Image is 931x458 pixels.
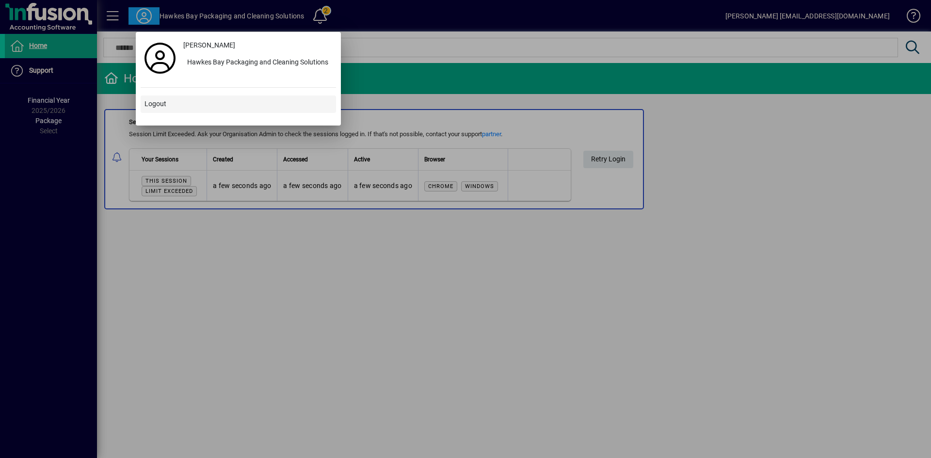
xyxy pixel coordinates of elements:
a: [PERSON_NAME] [179,37,336,54]
span: Logout [144,99,166,109]
a: Profile [141,49,179,67]
span: [PERSON_NAME] [183,40,235,50]
button: Logout [141,95,336,113]
button: Hawkes Bay Packaging and Cleaning Solutions [179,54,336,72]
